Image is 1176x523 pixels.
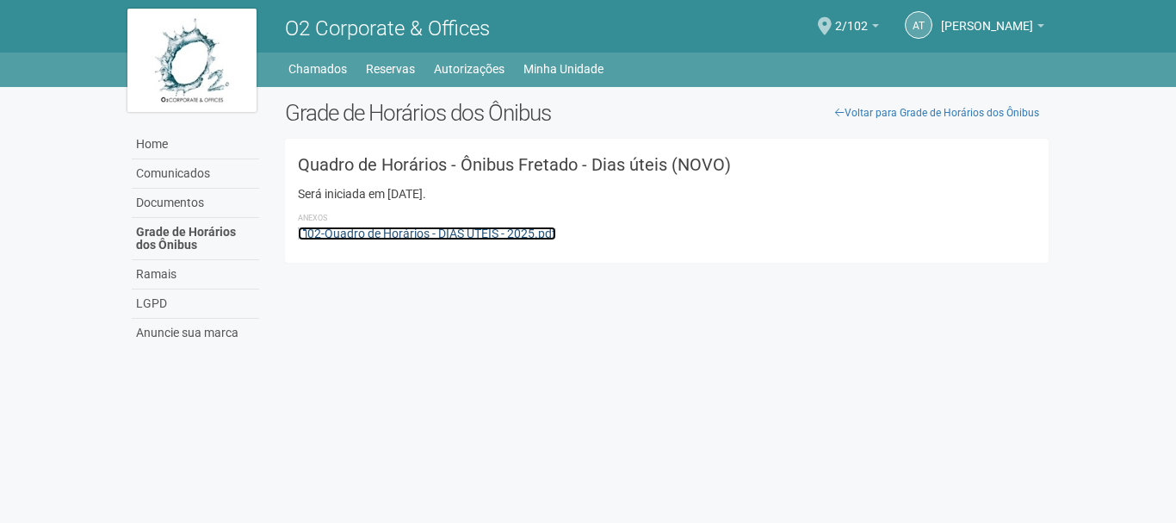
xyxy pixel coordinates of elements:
[826,100,1049,126] a: Voltar para Grade de Horários dos Ônibus
[298,210,1036,226] li: Anexos
[434,57,504,81] a: Autorizações
[132,319,259,347] a: Anuncie sua marca
[835,22,879,35] a: 2/102
[941,3,1033,33] span: Alessandra Teixeira
[132,130,259,159] a: Home
[941,22,1044,35] a: [PERSON_NAME]
[132,260,259,290] a: Ramais
[523,57,603,81] a: Minha Unidade
[298,186,1036,202] div: Será iniciada em [DATE].
[127,9,257,112] img: logo.jpg
[285,100,1049,126] h2: Grade de Horários dos Ônibus
[366,57,415,81] a: Reservas
[298,227,556,240] a: 02-Quadro de Horários - DIAS ÚTEIS - 2025.pdf
[132,290,259,319] a: LGPD
[132,159,259,189] a: Comunicados
[132,218,259,260] a: Grade de Horários dos Ônibus
[285,16,490,40] span: O2 Corporate & Offices
[835,3,868,33] span: 2/102
[132,189,259,218] a: Documentos
[288,57,347,81] a: Chamados
[298,156,1036,173] h3: Quadro de Horários - Ônibus Fretado - Dias úteis (NOVO)
[905,11,932,39] a: AT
